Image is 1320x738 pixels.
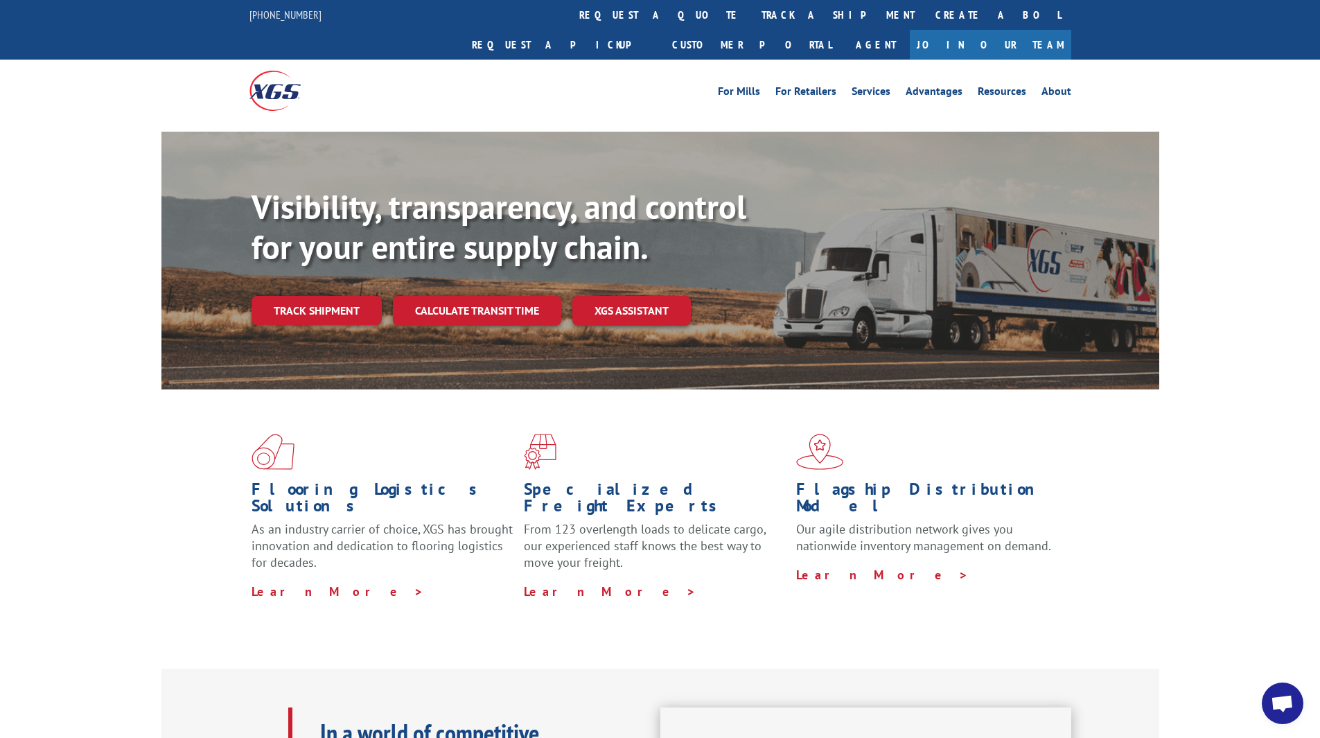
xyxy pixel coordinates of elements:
[718,86,760,101] a: For Mills
[252,481,513,521] h1: Flooring Logistics Solutions
[796,434,844,470] img: xgs-icon-flagship-distribution-model-red
[796,567,969,583] a: Learn More >
[796,481,1058,521] h1: Flagship Distribution Model
[393,296,561,326] a: Calculate transit time
[252,434,294,470] img: xgs-icon-total-supply-chain-intelligence-red
[524,521,786,583] p: From 123 overlength loads to delicate cargo, our experienced staff knows the best way to move you...
[852,86,890,101] a: Services
[1262,683,1303,724] div: Open chat
[775,86,836,101] a: For Retailers
[461,30,662,60] a: Request a pickup
[252,583,424,599] a: Learn More >
[1041,86,1071,101] a: About
[662,30,842,60] a: Customer Portal
[572,296,691,326] a: XGS ASSISTANT
[524,481,786,521] h1: Specialized Freight Experts
[252,521,513,570] span: As an industry carrier of choice, XGS has brought innovation and dedication to flooring logistics...
[978,86,1026,101] a: Resources
[524,583,696,599] a: Learn More >
[524,434,556,470] img: xgs-icon-focused-on-flooring-red
[252,296,382,325] a: Track shipment
[252,185,746,268] b: Visibility, transparency, and control for your entire supply chain.
[906,86,962,101] a: Advantages
[910,30,1071,60] a: Join Our Team
[842,30,910,60] a: Agent
[796,521,1051,554] span: Our agile distribution network gives you nationwide inventory management on demand.
[249,8,322,21] a: [PHONE_NUMBER]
